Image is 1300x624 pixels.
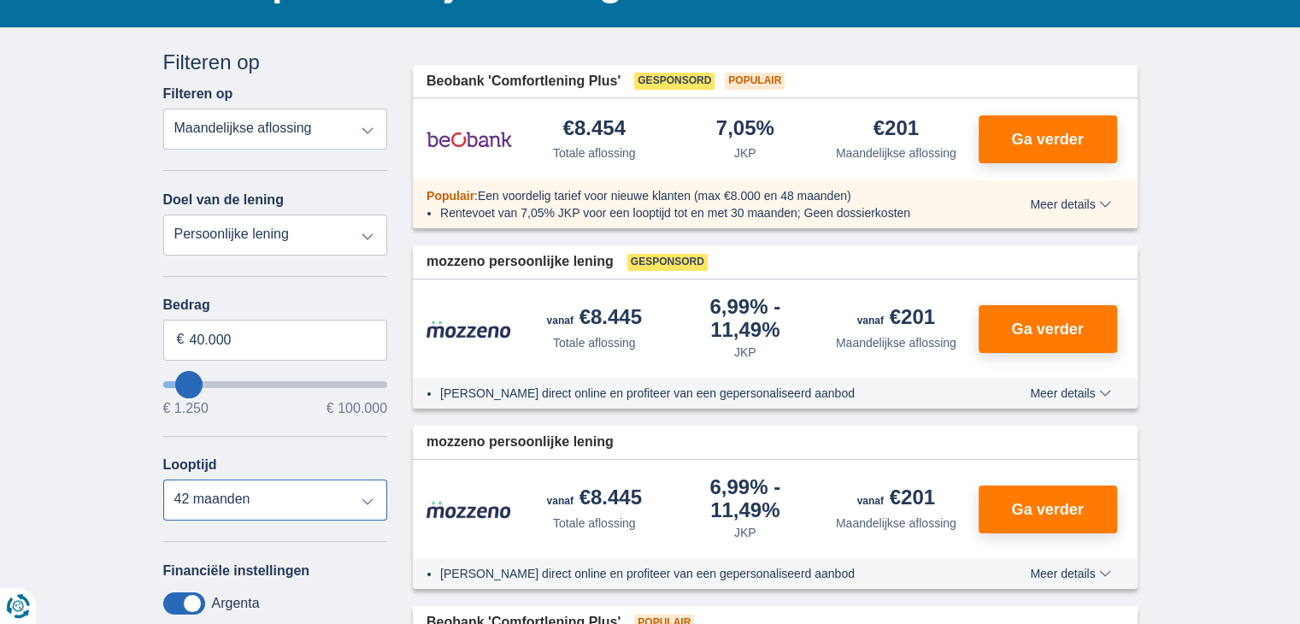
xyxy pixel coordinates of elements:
[163,48,388,77] div: Filteren op
[725,73,785,90] span: Populair
[1011,132,1083,147] span: Ga verder
[836,515,956,532] div: Maandelijkse aflossing
[163,402,209,415] span: € 1.250
[440,204,968,221] li: Rentevoet van 7,05% JKP voor een looptijd tot en met 30 maanden; Geen dossierkosten
[836,144,956,162] div: Maandelijkse aflossing
[426,118,512,161] img: product.pl.alt Beobank
[163,297,388,313] label: Bedrag
[426,500,512,519] img: product.pl.alt Mozzeno
[627,254,708,271] span: Gesponsord
[163,381,388,388] input: wantToBorrow
[440,385,968,402] li: [PERSON_NAME] direct online en profiteer van een gepersonaliseerd aanbod
[1011,502,1083,517] span: Ga verder
[163,563,310,579] label: Financiële instellingen
[1011,321,1083,337] span: Ga verder
[553,144,636,162] div: Totale aflossing
[413,187,981,204] div: :
[677,477,815,521] div: 6,99%
[553,515,636,532] div: Totale aflossing
[857,307,935,331] div: €201
[979,486,1117,533] button: Ga verder
[836,334,956,351] div: Maandelijkse aflossing
[634,73,715,90] span: Gesponsord
[163,86,233,102] label: Filteren op
[1030,198,1110,210] span: Meer details
[979,115,1117,163] button: Ga verder
[440,565,968,582] li: [PERSON_NAME] direct online en profiteer van een gepersonaliseerd aanbod
[553,334,636,351] div: Totale aflossing
[177,330,185,350] span: €
[212,596,260,611] label: Argenta
[163,457,217,473] label: Looptijd
[563,118,626,141] div: €8.454
[1017,386,1123,400] button: Meer details
[734,144,756,162] div: JKP
[426,252,614,272] span: mozzeno persoonlijke lening
[874,118,919,141] div: €201
[1017,567,1123,580] button: Meer details
[857,487,935,511] div: €201
[426,189,474,203] span: Populair
[163,192,284,208] label: Doel van de lening
[426,433,614,452] span: mozzeno persoonlijke lening
[1017,197,1123,211] button: Meer details
[1030,387,1110,399] span: Meer details
[478,189,851,203] span: Een voordelig tarief voor nieuwe klanten (max €8.000 en 48 maanden)
[734,344,756,361] div: JKP
[326,402,387,415] span: € 100.000
[734,524,756,541] div: JKP
[547,307,642,331] div: €8.445
[716,118,774,141] div: 7,05%
[1030,568,1110,580] span: Meer details
[547,487,642,511] div: €8.445
[979,305,1117,353] button: Ga verder
[426,320,512,338] img: product.pl.alt Mozzeno
[426,72,621,91] span: Beobank 'Comfortlening Plus'
[677,297,815,340] div: 6,99%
